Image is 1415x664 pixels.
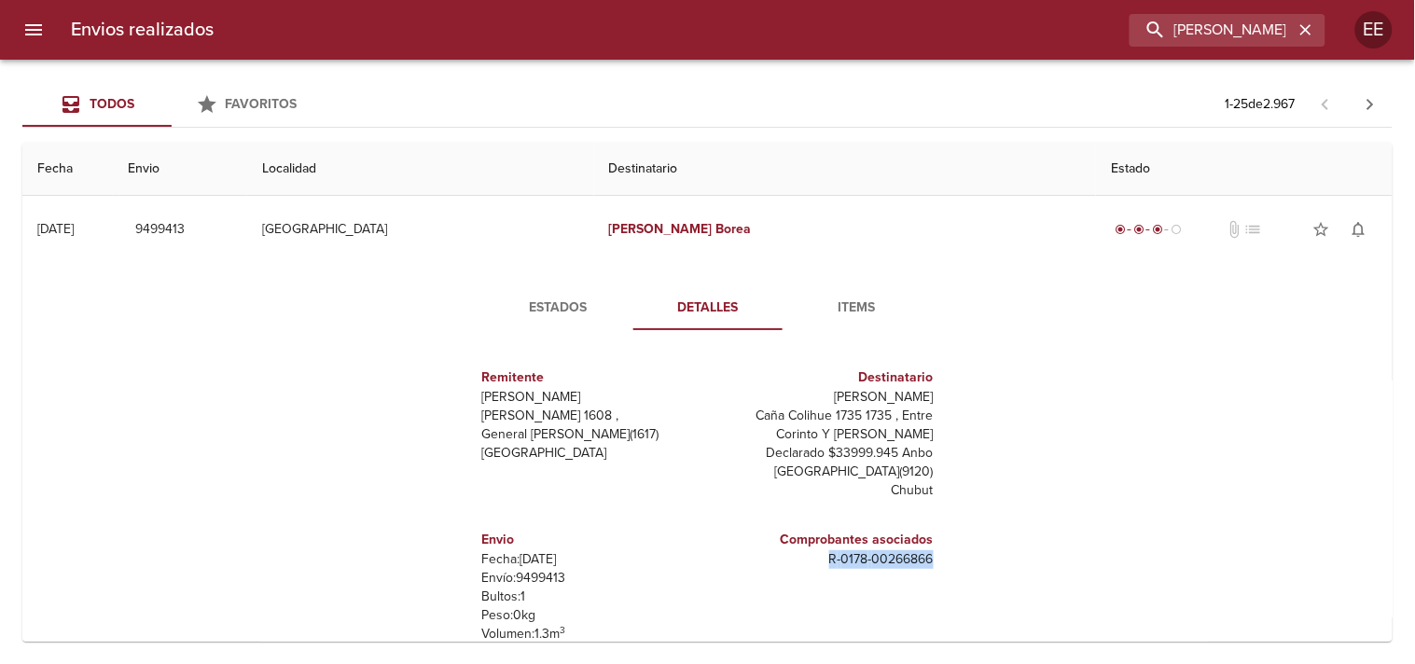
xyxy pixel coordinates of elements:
span: star_border [1312,220,1331,239]
h6: Comprobantes asociados [715,530,934,550]
th: Estado [1096,143,1393,196]
span: radio_button_checked [1115,224,1126,235]
h6: Envio [482,530,701,550]
button: menu [11,7,56,52]
input: buscar [1130,14,1294,47]
span: No tiene pedido asociado [1244,220,1263,239]
em: Borea [716,221,752,237]
h6: Envios realizados [71,15,214,45]
p: [GEOGRAPHIC_DATA] ( 9120 ) [715,463,934,481]
span: Detalles [645,297,771,320]
th: Envio [113,143,247,196]
p: Chubut [715,481,934,500]
sup: 3 [561,624,566,636]
button: 9499413 [128,213,192,247]
p: Volumen: 1.3 m [482,625,701,643]
div: [DATE] [37,221,74,237]
div: Tabs Envios [22,82,321,127]
p: 1 - 25 de 2.967 [1226,95,1296,114]
p: R - 0178 - 00266866 [715,550,934,569]
div: Abrir información de usuario [1355,11,1393,48]
p: Envío: 9499413 [482,569,701,588]
em: [PERSON_NAME] [609,221,713,237]
td: [GEOGRAPHIC_DATA] [247,196,594,263]
th: Destinatario [594,143,1097,196]
button: Activar notificaciones [1340,211,1378,248]
h6: Remitente [482,367,701,388]
span: Items [794,297,921,320]
span: radio_button_checked [1133,224,1144,235]
span: Pagina siguiente [1348,82,1393,127]
span: radio_button_unchecked [1171,224,1182,235]
p: [PERSON_NAME] [482,388,701,407]
p: [PERSON_NAME] [715,388,934,407]
p: Fecha: [DATE] [482,550,701,569]
p: General [PERSON_NAME] ( 1617 ) [482,425,701,444]
span: Todos [90,96,134,112]
p: Peso: 0 kg [482,606,701,625]
button: Agregar a favoritos [1303,211,1340,248]
div: En viaje [1111,220,1186,239]
p: [GEOGRAPHIC_DATA] [482,444,701,463]
p: Bultos: 1 [482,588,701,606]
span: 9499413 [135,218,185,242]
span: Estados [495,297,622,320]
span: notifications_none [1350,220,1368,239]
div: Tabs detalle de guia [484,285,932,330]
th: Localidad [247,143,594,196]
p: Caña Colihue 1735 1735 , Entre Corinto Y [PERSON_NAME] Declarado $33999.945 Anbo [715,407,934,463]
span: radio_button_checked [1152,224,1163,235]
span: No tiene documentos adjuntos [1226,220,1244,239]
span: Favoritos [226,96,298,112]
p: [PERSON_NAME] 1608 , [482,407,701,425]
div: EE [1355,11,1393,48]
th: Fecha [22,143,113,196]
h6: Destinatario [715,367,934,388]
